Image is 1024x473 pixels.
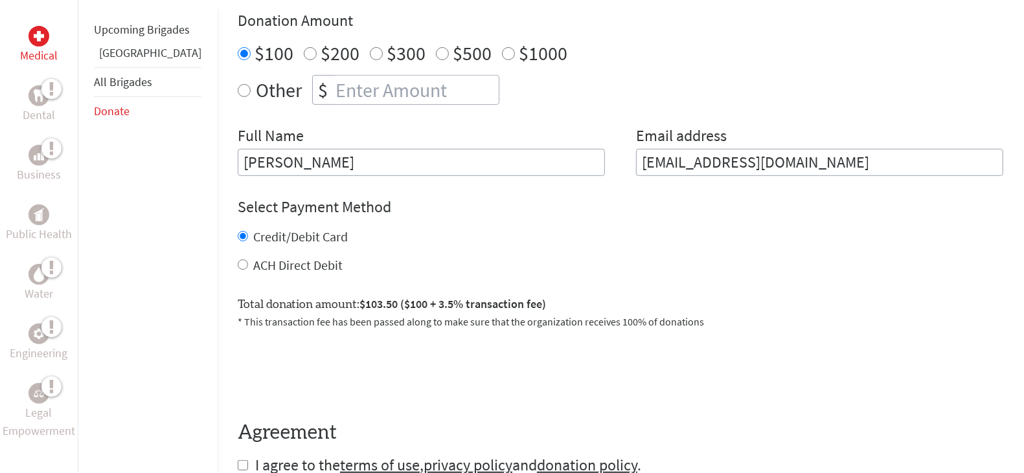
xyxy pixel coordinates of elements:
li: All Brigades [94,67,201,97]
a: DentalDental [23,85,55,124]
li: Guatemala [94,44,201,67]
label: Credit/Debit Card [253,228,348,245]
label: $500 [453,41,492,65]
p: Legal Empowerment [3,404,75,440]
a: Donate [94,104,130,118]
p: Water [25,285,53,303]
img: Dental [34,89,44,102]
img: Water [34,267,44,281]
p: Dental [23,106,55,124]
label: $300 [387,41,426,65]
a: MedicalMedical [20,26,58,65]
label: Other [256,75,302,105]
a: WaterWater [25,264,53,303]
div: Legal Empowerment [28,383,49,404]
a: EngineeringEngineering [10,324,68,362]
input: Enter Full Name [238,149,605,176]
h4: Donation Amount [238,10,1003,31]
a: All Brigades [94,74,152,89]
label: $100 [255,41,293,65]
h4: Agreement [238,421,1003,445]
div: $ [313,76,333,104]
label: Total donation amount: [238,295,546,314]
li: Donate [94,97,201,126]
div: Engineering [28,324,49,344]
input: Your Email [636,149,1003,176]
a: Public HealthPublic Health [6,204,72,243]
iframe: reCAPTCHA [238,345,435,395]
h4: Select Payment Method [238,197,1003,217]
label: $200 [321,41,359,65]
div: Water [28,264,49,285]
img: Public Health [34,208,44,221]
a: Legal EmpowermentLegal Empowerment [3,383,75,440]
div: Public Health [28,204,49,225]
label: ACH Direct Debit [253,257,343,273]
label: Full Name [238,126,304,149]
a: BusinessBusiness [17,145,61,184]
div: Dental [28,85,49,106]
input: Enter Amount [333,76,499,104]
span: $103.50 ($100 + 3.5% transaction fee) [359,296,546,311]
a: Upcoming Brigades [94,22,190,37]
img: Engineering [34,329,44,339]
div: Medical [28,26,49,47]
img: Medical [34,31,44,41]
p: Engineering [10,344,68,362]
p: Public Health [6,225,72,243]
p: Medical [20,47,58,65]
p: * This transaction fee has been passed along to make sure that the organization receives 100% of ... [238,314,1003,329]
label: $1000 [519,41,567,65]
li: Upcoming Brigades [94,16,201,44]
p: Business [17,166,61,184]
a: [GEOGRAPHIC_DATA] [99,45,201,60]
label: Email address [636,126,727,149]
img: Business [34,150,44,160]
div: Business [28,145,49,166]
img: Legal Empowerment [34,390,44,397]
